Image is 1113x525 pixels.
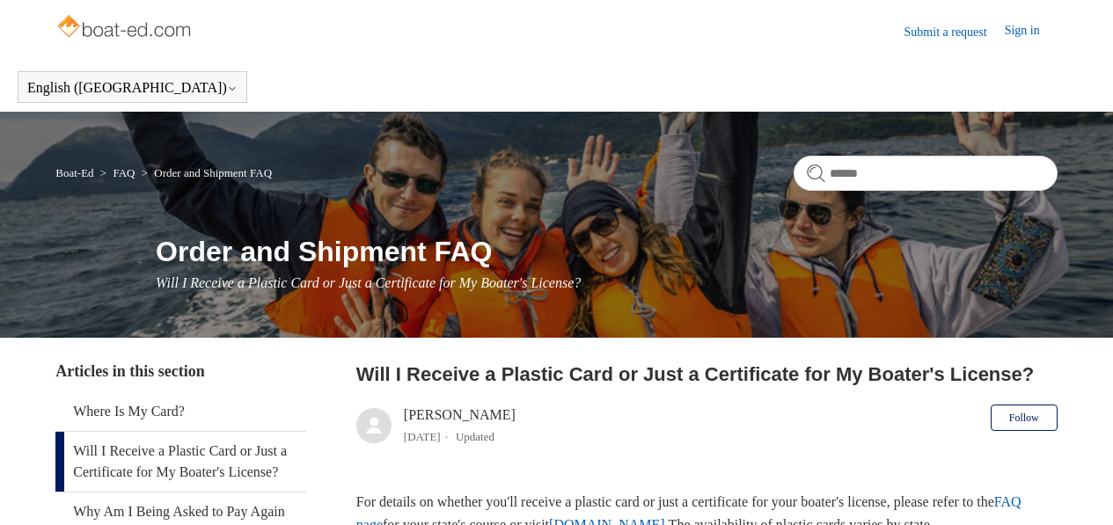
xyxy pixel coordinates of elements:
[55,166,93,179] a: Boat-Ed
[156,230,1058,273] h1: Order and Shipment FAQ
[904,23,1005,41] a: Submit a request
[97,166,138,179] li: FAQ
[55,362,204,380] span: Articles in this section
[991,405,1058,431] button: Follow Article
[356,360,1058,389] h2: Will I Receive a Plastic Card or Just a Certificate for My Boater's License?
[55,392,306,431] a: Where Is My Card?
[404,430,441,443] time: 04/08/2025, 12:43
[55,432,306,492] a: Will I Receive a Plastic Card or Just a Certificate for My Boater's License?
[138,166,272,179] li: Order and Shipment FAQ
[456,430,494,443] li: Updated
[1067,479,1113,525] div: Live chat
[55,11,195,46] img: Boat-Ed Help Center home page
[55,166,97,179] li: Boat-Ed
[27,80,238,96] button: English ([GEOGRAPHIC_DATA])
[156,275,581,290] span: Will I Receive a Plastic Card or Just a Certificate for My Boater's License?
[1005,21,1058,42] a: Sign in
[154,166,272,179] a: Order and Shipment FAQ
[794,156,1058,191] input: Search
[113,166,135,179] a: FAQ
[404,405,516,447] div: [PERSON_NAME]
